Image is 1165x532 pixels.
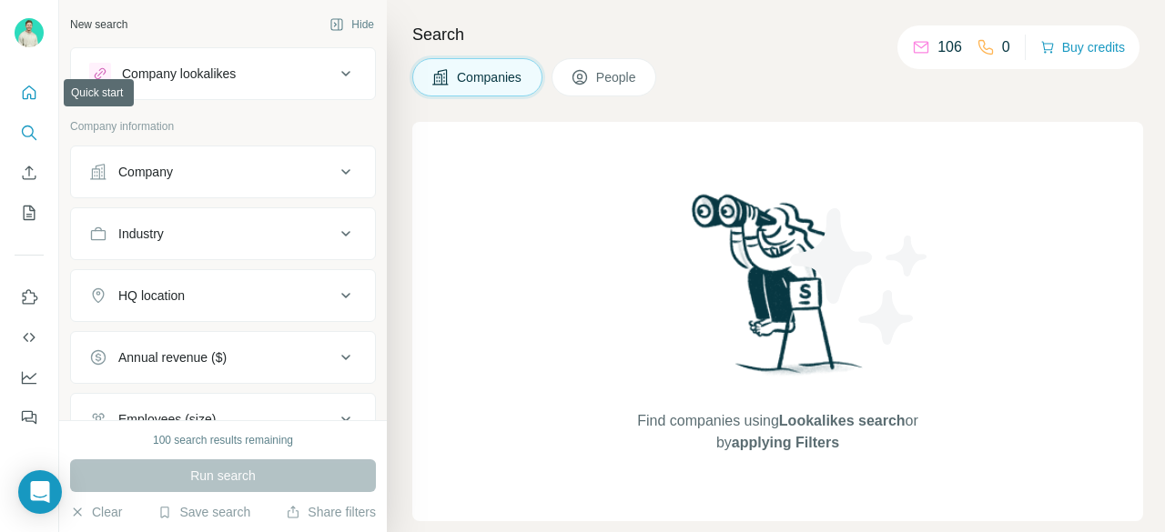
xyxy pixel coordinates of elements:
[157,503,250,521] button: Save search
[457,68,523,86] span: Companies
[15,18,44,47] img: Avatar
[15,321,44,354] button: Use Surfe API
[71,150,375,194] button: Company
[317,11,387,38] button: Hide
[937,36,962,58] p: 106
[15,281,44,314] button: Use Surfe on LinkedIn
[1002,36,1010,58] p: 0
[684,189,873,392] img: Surfe Illustration - Woman searching with binoculars
[15,116,44,149] button: Search
[118,286,185,305] div: HQ location
[15,401,44,434] button: Feedback
[596,68,638,86] span: People
[15,156,44,189] button: Enrich CSV
[153,432,293,448] div: 100 search results remaining
[632,410,923,454] span: Find companies using or by
[412,22,1143,47] h4: Search
[71,212,375,256] button: Industry
[71,52,375,95] button: Company lookalikes
[732,435,839,450] span: applying Filters
[15,361,44,394] button: Dashboard
[778,195,942,358] img: Surfe Illustration - Stars
[286,503,376,521] button: Share filters
[15,196,44,229] button: My lists
[70,503,122,521] button: Clear
[71,274,375,317] button: HQ location
[70,16,127,33] div: New search
[118,348,227,366] div: Annual revenue ($)
[15,76,44,109] button: Quick start
[118,163,173,181] div: Company
[71,336,375,379] button: Annual revenue ($)
[118,225,164,243] div: Industry
[1040,35,1125,60] button: Buy credits
[18,470,62,514] div: Open Intercom Messenger
[779,413,906,428] span: Lookalikes search
[71,397,375,441] button: Employees (size)
[122,65,236,83] div: Company lookalikes
[118,410,216,428] div: Employees (size)
[70,118,376,135] p: Company information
